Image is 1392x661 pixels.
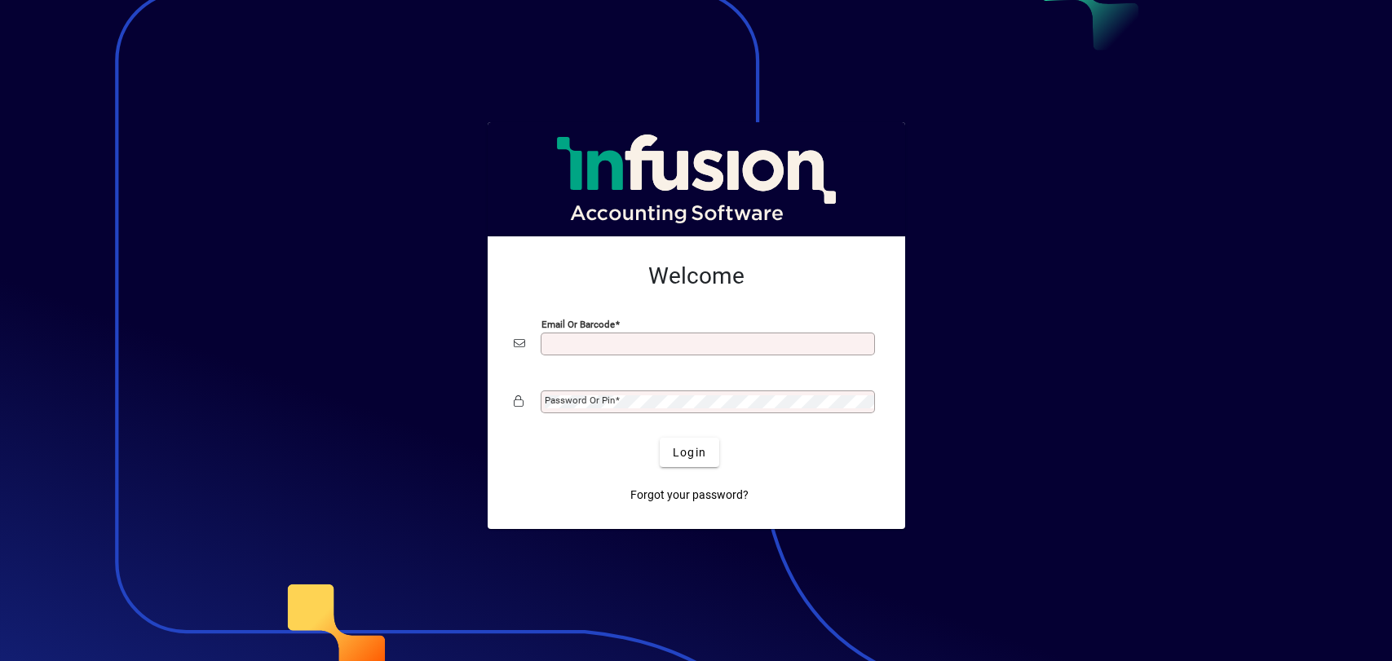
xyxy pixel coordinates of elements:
span: Login [673,444,706,461]
h2: Welcome [514,262,879,290]
mat-label: Email or Barcode [541,319,615,330]
span: Forgot your password? [630,487,749,504]
mat-label: Password or Pin [545,394,615,406]
button: Login [660,438,719,467]
a: Forgot your password? [624,480,755,509]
